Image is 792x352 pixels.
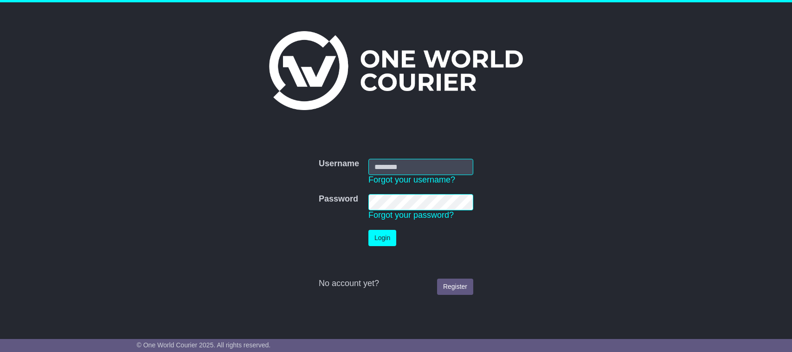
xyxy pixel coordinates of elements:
span: © One World Courier 2025. All rights reserved. [137,341,271,349]
label: Password [319,194,358,204]
a: Register [437,279,473,295]
div: No account yet? [319,279,473,289]
label: Username [319,159,359,169]
button: Login [368,230,396,246]
img: One World [269,31,522,110]
a: Forgot your password? [368,210,454,220]
a: Forgot your username? [368,175,455,184]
